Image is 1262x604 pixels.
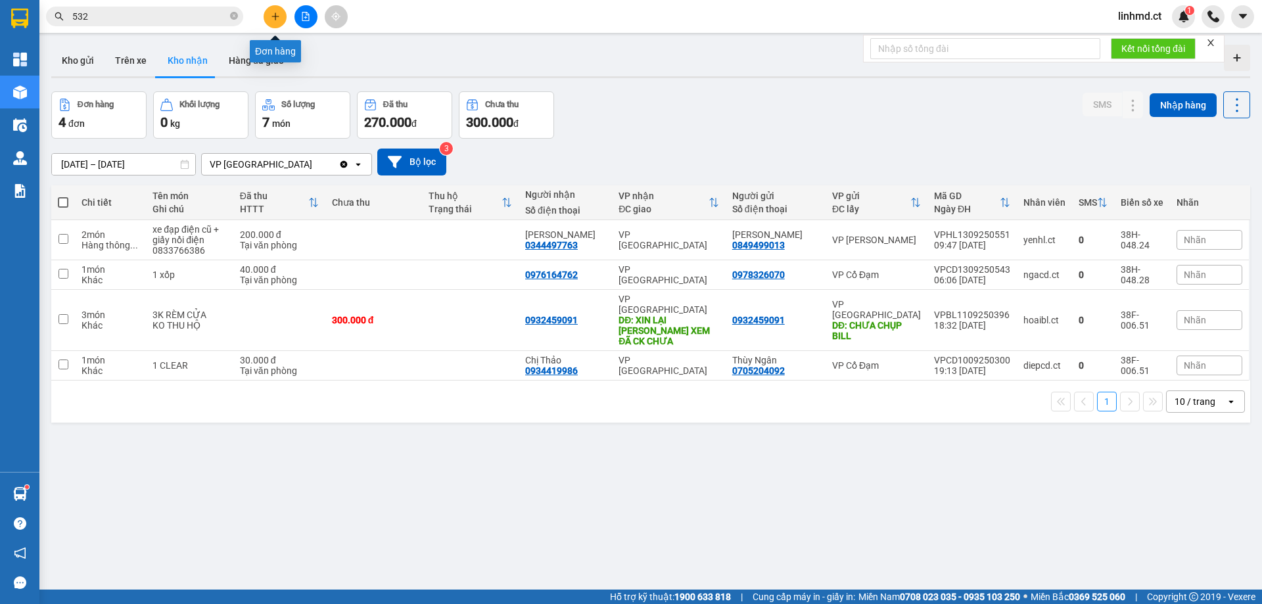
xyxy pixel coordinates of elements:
[72,9,227,24] input: Tìm tên, số ĐT hoặc mã đơn
[230,11,238,23] span: close-circle
[82,320,139,331] div: Khác
[364,114,411,130] span: 270.000
[1237,11,1249,22] span: caret-down
[262,114,269,130] span: 7
[179,100,220,109] div: Khối lượng
[826,185,927,220] th: Toggle SortBy
[858,590,1020,604] span: Miền Nam
[1079,197,1097,208] div: SMS
[82,229,139,240] div: 2 món
[513,118,519,129] span: đ
[240,365,319,376] div: Tại văn phòng
[429,191,502,201] div: Thu hộ
[82,264,139,275] div: 1 món
[732,355,819,365] div: Thùy Ngân
[832,235,921,245] div: VP [PERSON_NAME]
[13,151,27,165] img: warehouse-icon
[13,487,27,501] img: warehouse-icon
[619,229,719,250] div: VP [GEOGRAPHIC_DATA]
[732,269,785,280] div: 0978326070
[1135,590,1137,604] span: |
[870,38,1100,59] input: Nhập số tổng đài
[14,576,26,589] span: message
[82,240,139,250] div: Hàng thông thường
[934,191,1000,201] div: Mã GD
[525,355,605,365] div: Chị Thảo
[1224,45,1250,71] div: Tạo kho hàng mới
[619,191,709,201] div: VP nhận
[525,189,605,200] div: Người nhận
[732,240,785,250] div: 0849499013
[272,118,291,129] span: món
[294,5,317,28] button: file-add
[1175,395,1215,408] div: 10 / trang
[619,204,709,214] div: ĐC giao
[332,315,415,325] div: 300.000 đ
[1079,269,1108,280] div: 0
[1178,11,1190,22] img: icon-new-feature
[152,191,227,201] div: Tên món
[130,240,138,250] span: ...
[264,5,287,28] button: plus
[13,53,27,66] img: dashboard-icon
[1150,93,1217,117] button: Nhập hàng
[1121,41,1185,56] span: Kết nối tổng đài
[525,205,605,216] div: Số điện thoại
[1079,315,1108,325] div: 0
[153,91,248,139] button: Khối lượng0kg
[1121,197,1163,208] div: Biển số xe
[51,91,147,139] button: Đơn hàng4đơn
[732,315,785,325] div: 0932459091
[51,45,105,76] button: Kho gửi
[525,365,578,376] div: 0934419986
[240,264,319,275] div: 40.000 đ
[314,158,315,171] input: Selected VP Mỹ Đình.
[1177,197,1242,208] div: Nhãn
[332,197,415,208] div: Chưa thu
[525,315,578,325] div: 0932459091
[753,590,855,604] span: Cung cấp máy in - giấy in:
[832,269,921,280] div: VP Cổ Đạm
[13,118,27,132] img: warehouse-icon
[250,40,301,62] div: Đơn hàng
[25,485,29,489] sup: 1
[1079,360,1108,371] div: 0
[82,365,139,376] div: Khác
[240,204,308,214] div: HTTT
[383,100,408,109] div: Đã thu
[832,191,910,201] div: VP gửi
[934,355,1010,365] div: VPCD1009250300
[429,204,502,214] div: Trạng thái
[1023,235,1065,245] div: yenhl.ct
[732,191,819,201] div: Người gửi
[1097,392,1117,411] button: 1
[14,547,26,559] span: notification
[218,45,294,76] button: Hàng đã giao
[82,355,139,365] div: 1 món
[1023,315,1065,325] div: hoaibl.ct
[525,269,578,280] div: 0976164762
[152,320,227,331] div: KO THU HỘ
[440,142,453,155] sup: 3
[160,114,168,130] span: 0
[525,240,578,250] div: 0344497763
[152,204,227,214] div: Ghi chú
[78,100,114,109] div: Đơn hàng
[732,365,785,376] div: 0705204092
[357,91,452,139] button: Đã thu270.000đ
[1231,5,1254,28] button: caret-down
[233,185,325,220] th: Toggle SortBy
[832,299,921,320] div: VP [GEOGRAPHIC_DATA]
[240,229,319,240] div: 200.000 đ
[240,275,319,285] div: Tại văn phòng
[152,245,227,256] div: 0833766386
[612,185,726,220] th: Toggle SortBy
[1121,264,1163,285] div: 38H-048.28
[82,310,139,320] div: 3 món
[1187,6,1192,15] span: 1
[152,269,227,280] div: 1 xốp
[240,240,319,250] div: Tại văn phòng
[422,185,519,220] th: Toggle SortBy
[157,45,218,76] button: Kho nhận
[732,204,819,214] div: Số điện thoại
